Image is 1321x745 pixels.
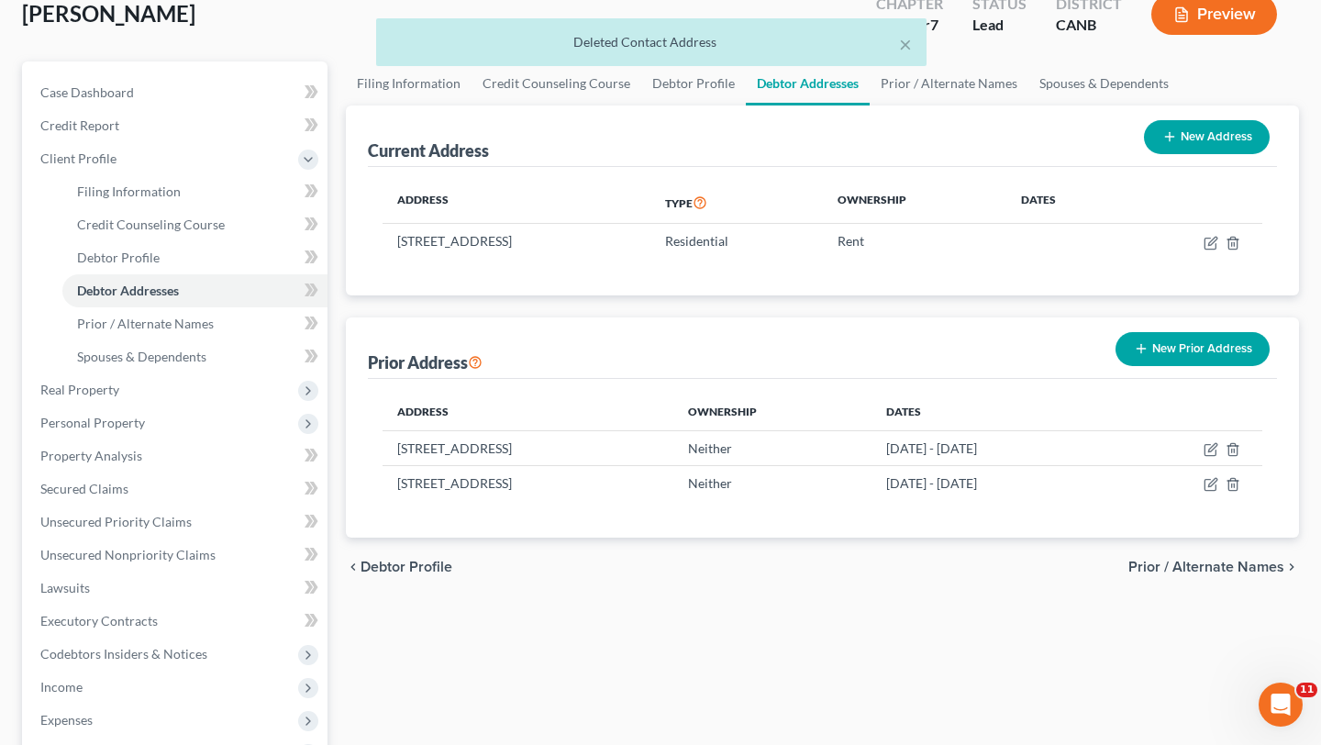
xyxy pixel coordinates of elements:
[361,560,452,574] span: Debtor Profile
[62,307,327,340] a: Prior / Alternate Names
[346,560,361,574] i: chevron_left
[40,580,90,595] span: Lawsuits
[77,283,179,298] span: Debtor Addresses
[899,33,912,55] button: ×
[40,448,142,463] span: Property Analysis
[26,109,327,142] a: Credit Report
[40,712,93,728] span: Expenses
[77,316,214,331] span: Prior / Alternate Names
[40,547,216,562] span: Unsecured Nonpriority Claims
[391,33,912,51] div: Deleted Contact Address
[673,394,871,430] th: Ownership
[26,539,327,572] a: Unsecured Nonpriority Claims
[930,16,938,33] span: 7
[26,473,327,506] a: Secured Claims
[368,139,489,161] div: Current Address
[40,415,145,430] span: Personal Property
[40,150,117,166] span: Client Profile
[823,224,1005,259] td: Rent
[1056,15,1122,36] div: CANB
[62,274,327,307] a: Debtor Addresses
[1284,560,1299,574] i: chevron_right
[383,430,673,465] td: [STREET_ADDRESS]
[40,481,128,496] span: Secured Claims
[346,61,472,106] a: Filing Information
[62,175,327,208] a: Filing Information
[77,183,181,199] span: Filing Information
[383,394,673,430] th: Address
[876,15,943,36] div: Chapter
[1144,120,1270,154] button: New Address
[1116,332,1270,366] button: New Prior Address
[673,430,871,465] td: Neither
[871,466,1114,501] td: [DATE] - [DATE]
[368,351,483,373] div: Prior Address
[650,224,823,259] td: Residential
[26,76,327,109] a: Case Dashboard
[383,224,650,259] td: [STREET_ADDRESS]
[62,208,327,241] a: Credit Counseling Course
[383,466,673,501] td: [STREET_ADDRESS]
[1006,182,1126,224] th: Dates
[1128,560,1299,574] button: Prior / Alternate Names chevron_right
[1296,683,1317,697] span: 11
[40,382,119,397] span: Real Property
[26,506,327,539] a: Unsecured Priority Claims
[77,217,225,232] span: Credit Counseling Course
[1259,683,1303,727] iframe: Intercom live chat
[77,250,160,265] span: Debtor Profile
[40,117,119,133] span: Credit Report
[26,439,327,473] a: Property Analysis
[871,394,1114,430] th: Dates
[62,340,327,373] a: Spouses & Dependents
[40,84,134,100] span: Case Dashboard
[26,605,327,638] a: Executory Contracts
[871,430,1114,465] td: [DATE] - [DATE]
[641,61,746,106] a: Debtor Profile
[62,241,327,274] a: Debtor Profile
[870,61,1028,106] a: Prior / Alternate Names
[40,679,83,695] span: Income
[472,61,641,106] a: Credit Counseling Course
[650,182,823,224] th: Type
[1028,61,1180,106] a: Spouses & Dependents
[383,182,650,224] th: Address
[40,514,192,529] span: Unsecured Priority Claims
[823,182,1005,224] th: Ownership
[40,613,158,628] span: Executory Contracts
[40,646,207,662] span: Codebtors Insiders & Notices
[26,572,327,605] a: Lawsuits
[972,15,1027,36] div: Lead
[746,61,870,106] a: Debtor Addresses
[1128,560,1284,574] span: Prior / Alternate Names
[77,349,206,364] span: Spouses & Dependents
[673,466,871,501] td: Neither
[346,560,452,574] button: chevron_left Debtor Profile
